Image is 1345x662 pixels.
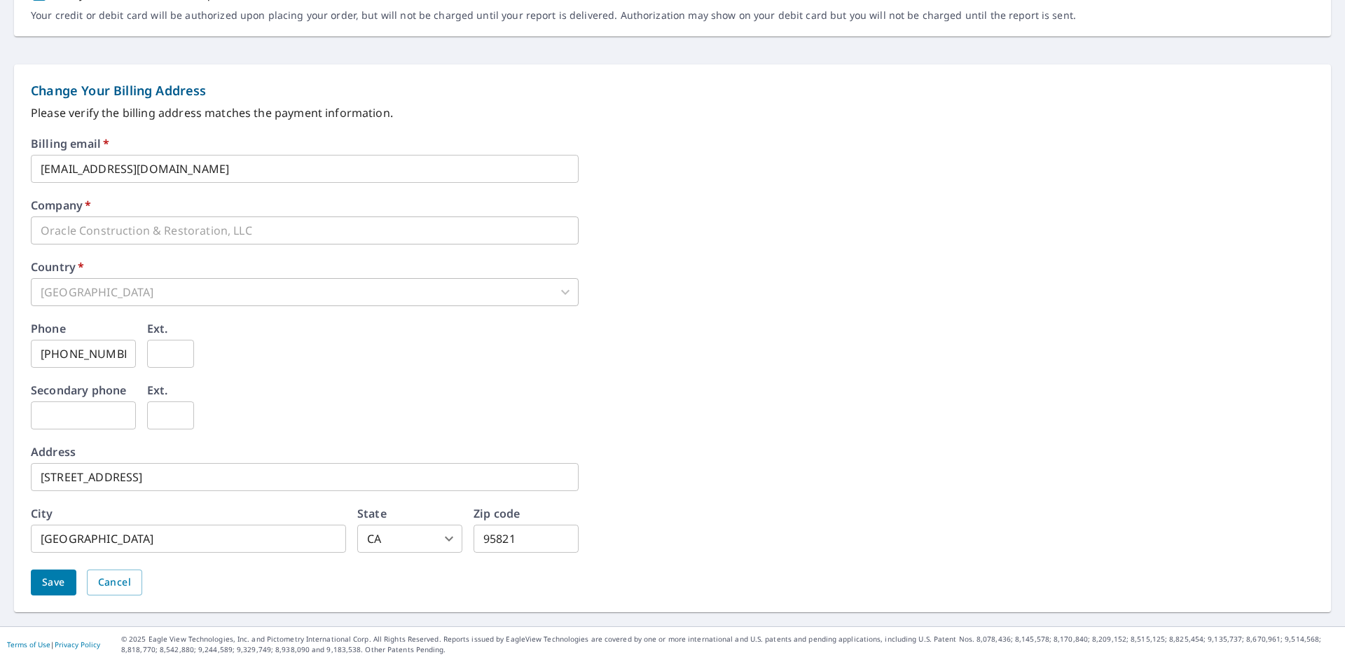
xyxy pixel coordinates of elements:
[31,508,53,519] label: City
[31,9,1076,22] p: Your credit or debit card will be authorized upon placing your order, but will not be charged unt...
[147,385,168,396] label: Ext.
[98,574,131,591] span: Cancel
[147,323,168,334] label: Ext.
[31,446,76,457] label: Address
[42,574,65,591] span: Save
[31,570,76,595] button: Save
[31,104,1314,121] p: Please verify the billing address matches the payment information.
[31,138,109,149] label: Billing email
[31,81,1314,100] p: Change Your Billing Address
[357,508,387,519] label: State
[121,634,1338,655] p: © 2025 Eagle View Technologies, Inc. and Pictometry International Corp. All Rights Reserved. Repo...
[7,640,50,649] a: Terms of Use
[31,261,84,273] label: Country
[31,385,126,396] label: Secondary phone
[7,640,100,649] p: |
[31,278,579,306] div: [GEOGRAPHIC_DATA]
[87,570,142,595] button: Cancel
[31,200,91,211] label: Company
[474,508,520,519] label: Zip code
[55,640,100,649] a: Privacy Policy
[31,323,66,334] label: Phone
[357,525,462,553] div: CA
